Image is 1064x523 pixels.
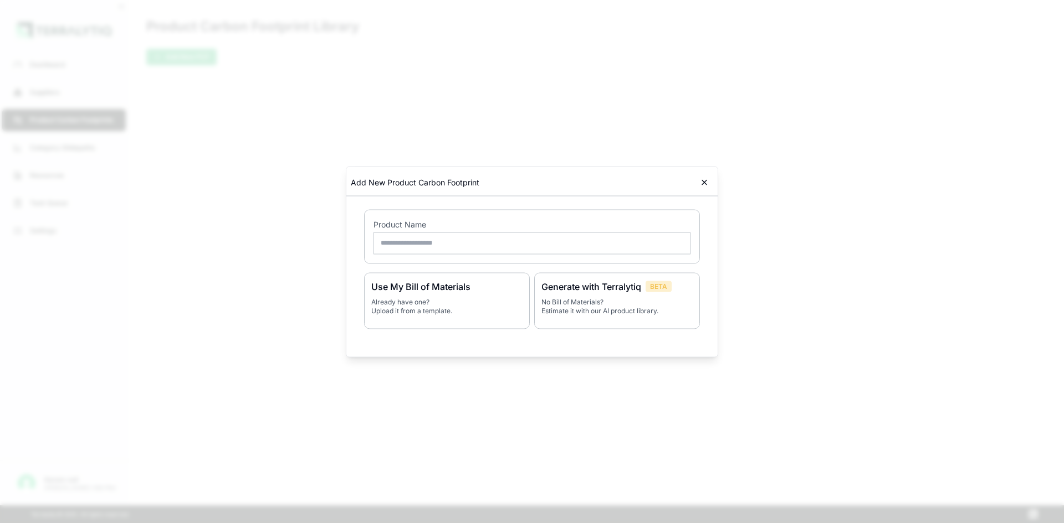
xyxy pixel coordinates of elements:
[371,279,523,293] h3: Use My Bill of Materials
[541,279,641,293] h3: Generate with Terralytiq
[374,219,690,230] label: Product Name
[371,297,523,315] p: Already have one? Upload it from a template.
[646,281,672,292] span: BETA
[541,297,693,315] p: No Bill of Materials? Estimate it with our AI product library.
[351,177,479,188] h2: Add New Product Carbon Footprint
